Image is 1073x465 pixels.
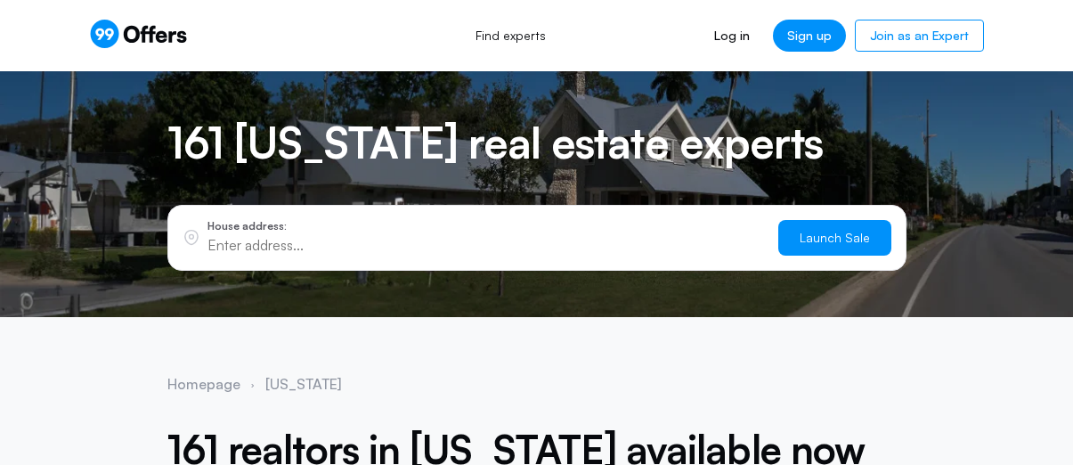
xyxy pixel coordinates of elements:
a: Find experts [456,16,565,55]
span: Homepage [167,377,240,391]
button: Launch Sale [778,220,891,256]
a: Homepage [167,377,251,391]
input: Enter address... [207,235,764,255]
h1: 161 [US_STATE] real estate experts [167,118,906,169]
a: Sign up [773,20,846,52]
span: Launch Sale [800,230,870,245]
p: House address: [207,221,764,232]
a: Log in [700,20,763,52]
a: Join as an Expert [855,20,984,52]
